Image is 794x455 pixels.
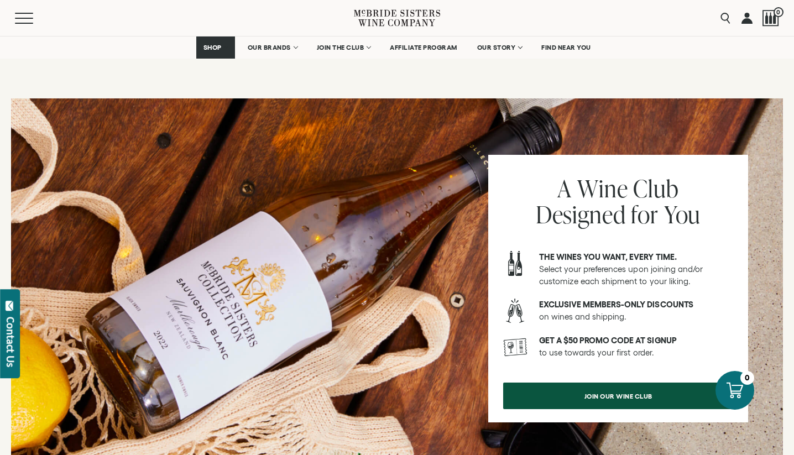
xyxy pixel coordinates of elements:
a: AFFILIATE PROGRAM [383,36,464,59]
div: 0 [740,371,754,385]
span: Club [633,172,678,205]
div: Contact Us [5,317,16,367]
span: Wine [577,172,628,205]
a: Join our wine club [503,383,733,409]
strong: GET A $50 PROMO CODE AT SIGNUP [539,336,677,345]
span: Join our wine club [565,385,672,407]
span: A [557,172,572,205]
span: AFFILIATE PROGRAM [390,44,457,51]
p: on wines and shipping. [539,299,733,323]
p: to use towards your first order. [539,334,733,359]
p: Select your preferences upon joining and/or customize each shipment to your liking. [539,251,733,287]
span: Designed [536,198,626,231]
span: OUR STORY [477,44,516,51]
span: 0 [774,7,783,17]
a: FIND NEAR YOU [534,36,598,59]
span: SHOP [203,44,222,51]
a: SHOP [196,36,235,59]
a: OUR STORY [470,36,529,59]
strong: Exclusive members-only discounts [539,300,693,309]
strong: The wines you want, every time. [539,252,677,262]
span: for [631,198,659,231]
span: FIND NEAR YOU [541,44,591,51]
a: OUR BRANDS [241,36,304,59]
a: JOIN THE CLUB [310,36,378,59]
span: OUR BRANDS [248,44,291,51]
span: You [664,198,701,231]
button: Mobile Menu Trigger [15,13,55,24]
span: JOIN THE CLUB [317,44,364,51]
